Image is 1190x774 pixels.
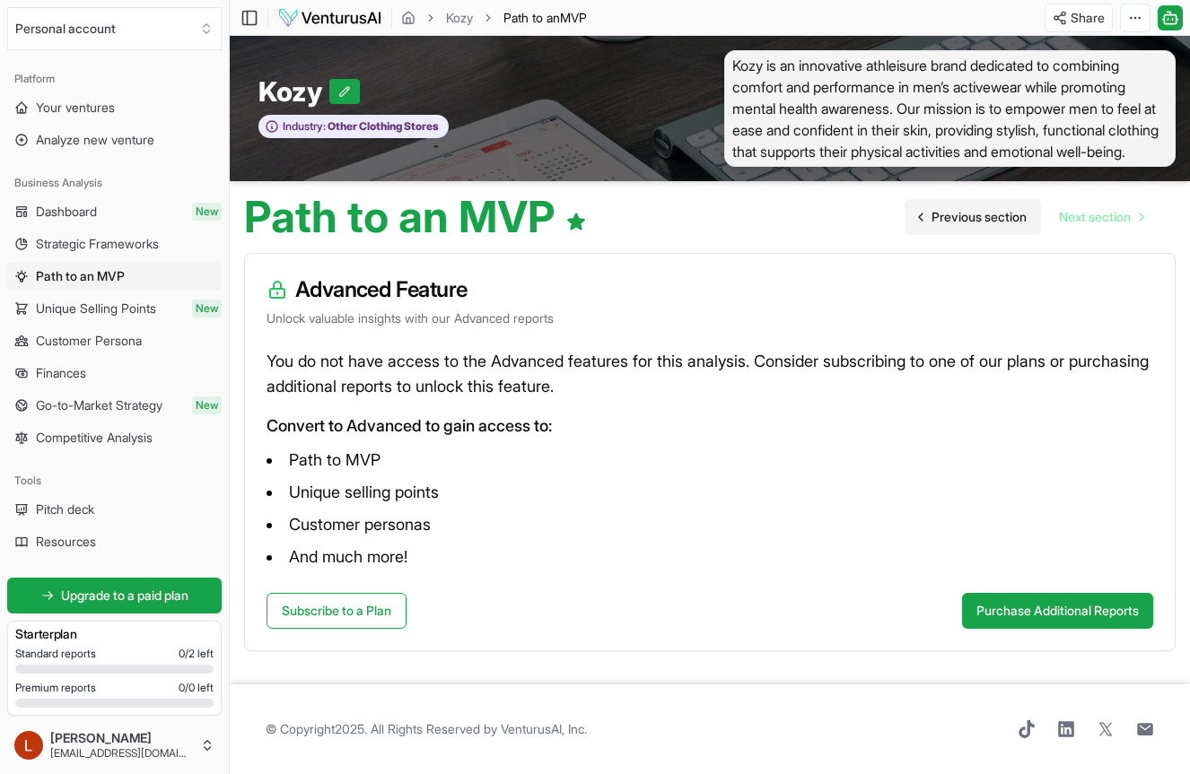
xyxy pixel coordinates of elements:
span: Other Clothing Stores [326,119,439,134]
span: Dashboard [36,203,97,221]
a: Analyze new venture [7,126,222,154]
span: Standard reports [15,647,96,661]
a: Path to an MVP [7,262,222,291]
span: Path to an MVP [36,267,125,285]
span: Upgrade to a paid plan [61,587,188,604]
p: You do not have access to the Advanced features for this analysis. Consider subscribing to one of... [267,349,1153,399]
span: Finances [36,364,86,382]
a: Customer Persona [7,326,222,355]
h1: Path to an MVP [244,196,587,239]
span: Resources [36,533,96,551]
span: Premium reports [15,681,96,695]
span: Unique Selling Points [36,300,156,317]
button: Purchase Additional Reports [962,593,1153,629]
button: Select an organization [7,7,222,50]
span: Your ventures [36,99,115,117]
img: logo [277,7,382,29]
a: VenturusAI, Inc [501,721,584,736]
span: Customer Persona [36,332,142,350]
span: Competitive Analysis [36,429,153,447]
a: Subscribe to a Plan [267,593,407,629]
a: Pitch deck [7,495,222,524]
span: New [192,203,222,221]
span: Share [1071,9,1105,27]
span: Next section [1059,208,1131,226]
span: 0 / 2 left [179,647,214,661]
li: Path to MVP [267,446,1153,474]
span: Pitch deck [36,500,94,518]
span: Path to an [503,10,560,25]
a: Go to next page [1045,199,1158,235]
a: DashboardNew [7,197,222,226]
span: [EMAIL_ADDRESS][DOMAIN_NAME] [50,746,193,761]
a: Strategic Frameworks [7,230,222,258]
span: Analyze new venture [36,131,154,149]
span: © Copyright 2025 . All Rights Reserved by . [266,720,587,738]
img: ACg8ocK4lBV27Ur4MTImR7gdgGAGWkqXv7t3ETy7iWQqKjFeyTiMCqk=s96-c [14,731,43,760]
a: Kozy [446,9,473,27]
li: Customer personas [267,510,1153,539]
div: Platform [7,65,222,93]
span: Kozy is an innovative athleisure brand dedicated to combining comfort and performance in men’s ac... [724,50,1176,167]
span: 0 / 0 left [179,681,214,695]
a: Finances [7,359,222,387]
a: Resources [7,527,222,556]
li: And much more! [267,543,1153,571]
span: Path to anMVP [503,9,587,27]
span: New [192,300,222,317]
nav: pagination [905,199,1158,235]
a: Competitive Analysis [7,423,222,452]
span: Previous section [932,208,1027,226]
span: Industry: [283,119,326,134]
a: Upgrade to a paid plan [7,578,222,613]
button: Share [1045,4,1113,32]
a: Unique Selling PointsNew [7,294,222,323]
a: Go to previous page [905,199,1041,235]
span: Go-to-Market Strategy [36,396,162,414]
a: Your ventures [7,93,222,122]
h3: Starter plan [15,625,214,643]
button: [PERSON_NAME][EMAIL_ADDRESS][DOMAIN_NAME] [7,724,222,767]
button: Industry:Other Clothing Stores [258,115,449,139]
h3: Advanced Feature [267,275,1153,304]
a: Go-to-Market StrategyNew [7,391,222,420]
p: Unlock valuable insights with our Advanced reports [267,309,1153,327]
span: Strategic Frameworks [36,235,159,253]
div: Tools [7,466,222,495]
span: Kozy [258,75,329,108]
span: New [192,396,222,414]
p: Convert to Advanced to gain access to: [267,413,1153,439]
nav: breadcrumb [401,9,587,27]
li: Unique selling points [267,478,1153,507]
span: [PERSON_NAME] [50,730,193,746]
div: Business Analysis [7,169,222,197]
